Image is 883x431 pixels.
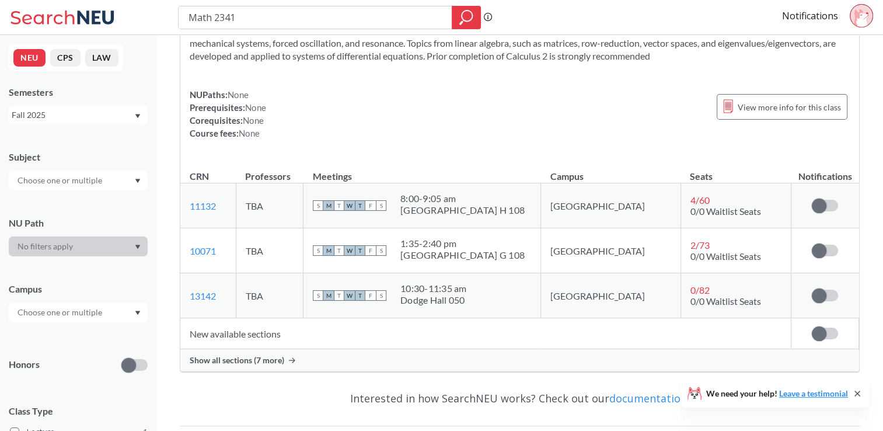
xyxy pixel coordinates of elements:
[344,290,355,301] span: W
[239,128,260,138] span: None
[323,290,334,301] span: M
[190,11,850,62] section: Studies ordinary differential equations, their applications, and techniques for solving them incl...
[690,206,761,217] span: 0/0 Waitlist Seats
[365,200,376,211] span: F
[376,290,386,301] span: S
[459,9,473,26] svg: magnifying glass
[313,200,323,211] span: S
[190,200,216,211] a: 11132
[738,100,841,114] span: View more info for this class
[50,49,81,67] button: CPS
[706,390,848,398] span: We need your help!
[135,114,141,119] svg: Dropdown arrow
[541,158,681,183] th: Campus
[541,228,681,273] td: [GEOGRAPHIC_DATA]
[313,245,323,256] span: S
[452,6,481,29] div: magnifying glass
[228,89,249,100] span: None
[190,170,209,183] div: CRN
[690,284,710,296] span: 0 / 82
[690,296,761,307] span: 0/0 Waitlist Seats
[190,355,284,366] span: Show all sections (7 more)
[9,86,148,99] div: Semesters
[400,294,467,306] div: Dodge Hall 050
[12,305,110,319] input: Choose one or multiple
[190,245,216,256] a: 10071
[400,238,525,249] div: 1:35 - 2:40 pm
[9,405,148,418] span: Class Type
[9,303,148,322] div: Dropdown arrow
[323,245,334,256] span: M
[690,251,761,262] span: 0/0 Waitlist Seats
[376,200,386,211] span: S
[9,283,148,296] div: Campus
[313,290,323,301] span: S
[243,115,264,126] span: None
[334,200,344,211] span: T
[190,88,266,140] div: NUPaths: Prerequisites: Corequisites: Course fees:
[12,173,110,187] input: Choose one or multiple
[135,179,141,183] svg: Dropdown arrow
[355,245,365,256] span: T
[680,158,791,183] th: Seats
[236,273,303,318] td: TBA
[245,102,266,113] span: None
[400,193,525,204] div: 8:00 - 9:05 am
[344,200,355,211] span: W
[9,358,40,371] p: Honors
[85,49,118,67] button: LAW
[690,239,710,251] span: 2 / 73
[9,237,148,256] div: Dropdown arrow
[334,290,344,301] span: T
[187,8,444,27] input: Class, professor, course number, "phrase"
[303,158,541,183] th: Meetings
[782,9,838,22] a: Notifications
[323,200,334,211] span: M
[376,245,386,256] span: S
[9,171,148,190] div: Dropdown arrow
[690,194,710,206] span: 4 / 60
[344,245,355,256] span: W
[236,183,303,228] td: TBA
[355,290,365,301] span: T
[365,245,376,256] span: F
[180,381,860,415] div: Interested in how SearchNEU works? Check out our
[541,183,681,228] td: [GEOGRAPHIC_DATA]
[609,391,689,405] a: documentation!
[180,349,859,371] div: Show all sections (7 more)
[400,283,467,294] div: 10:30 - 11:35 am
[355,200,365,211] span: T
[135,311,141,315] svg: Dropdown arrow
[236,228,303,273] td: TBA
[365,290,376,301] span: F
[541,273,681,318] td: [GEOGRAPHIC_DATA]
[9,151,148,164] div: Subject
[13,49,46,67] button: NEU
[135,245,141,249] svg: Dropdown arrow
[400,249,525,261] div: [GEOGRAPHIC_DATA] G 108
[9,106,148,124] div: Fall 2025Dropdown arrow
[12,109,134,121] div: Fall 2025
[9,217,148,230] div: NU Path
[400,204,525,216] div: [GEOGRAPHIC_DATA] H 108
[791,158,858,183] th: Notifications
[779,388,848,398] a: Leave a testimonial
[190,290,216,301] a: 13142
[180,318,791,349] td: New available sections
[334,245,344,256] span: T
[236,158,303,183] th: Professors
